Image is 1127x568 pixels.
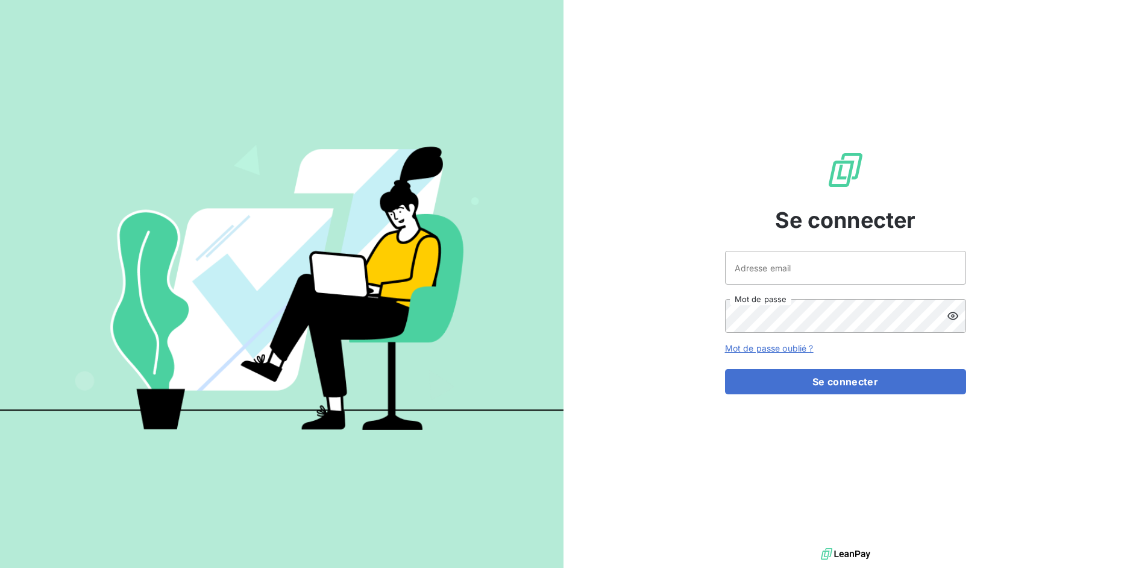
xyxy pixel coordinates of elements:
[826,151,865,189] img: Logo LeanPay
[725,251,966,285] input: placeholder
[821,545,870,563] img: logo
[725,369,966,394] button: Se connecter
[725,343,814,353] a: Mot de passe oublié ?
[775,204,916,236] span: Se connecter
